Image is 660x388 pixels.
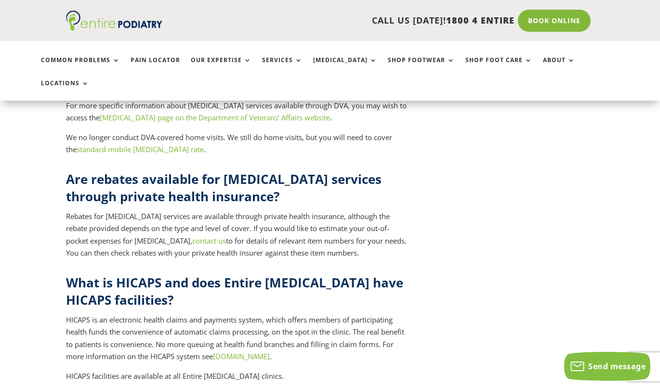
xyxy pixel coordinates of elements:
[564,352,650,381] button: Send message
[66,100,409,131] p: For more specific information about [MEDICAL_DATA] services available through DVA, you may wish t...
[66,170,382,205] strong: Are rebates available for [MEDICAL_DATA] services through private health insurance?
[213,351,270,361] a: [DOMAIN_NAME]
[192,236,226,246] a: contact us
[66,23,162,33] a: Entire Podiatry
[191,57,251,78] a: Our Expertise
[446,14,515,26] span: 1800 4 ENTIRE
[100,113,330,122] a: [MEDICAL_DATA] page on the Department of Veterans’ Affairs website
[186,14,515,27] p: CALL US [DATE]!
[66,131,409,156] p: We no longer conduct DVA-covered home visits. We still do home visits, but you will need to cover...
[262,57,303,78] a: Services
[543,57,575,78] a: About
[77,144,204,154] a: standard mobile [MEDICAL_DATA] rate
[41,57,120,78] a: Common Problems
[41,80,89,101] a: Locations
[66,11,162,31] img: logo (1)
[518,10,591,32] a: Book Online
[66,314,409,370] p: HICAPS is an electronic health claims and payments system, which offers members of participating ...
[388,57,455,78] a: Shop Footwear
[131,57,180,78] a: Pain Locator
[66,274,403,309] strong: What is HICAPS and does Entire [MEDICAL_DATA] have HICAPS facilities?
[465,57,532,78] a: Shop Foot Care
[66,210,409,259] p: Rebates for [MEDICAL_DATA] services are available through private health insurance, although the ...
[588,361,646,372] span: Send message
[313,57,377,78] a: [MEDICAL_DATA]
[66,370,409,383] p: HICAPS facilities are available at all Entire [MEDICAL_DATA] clinics.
